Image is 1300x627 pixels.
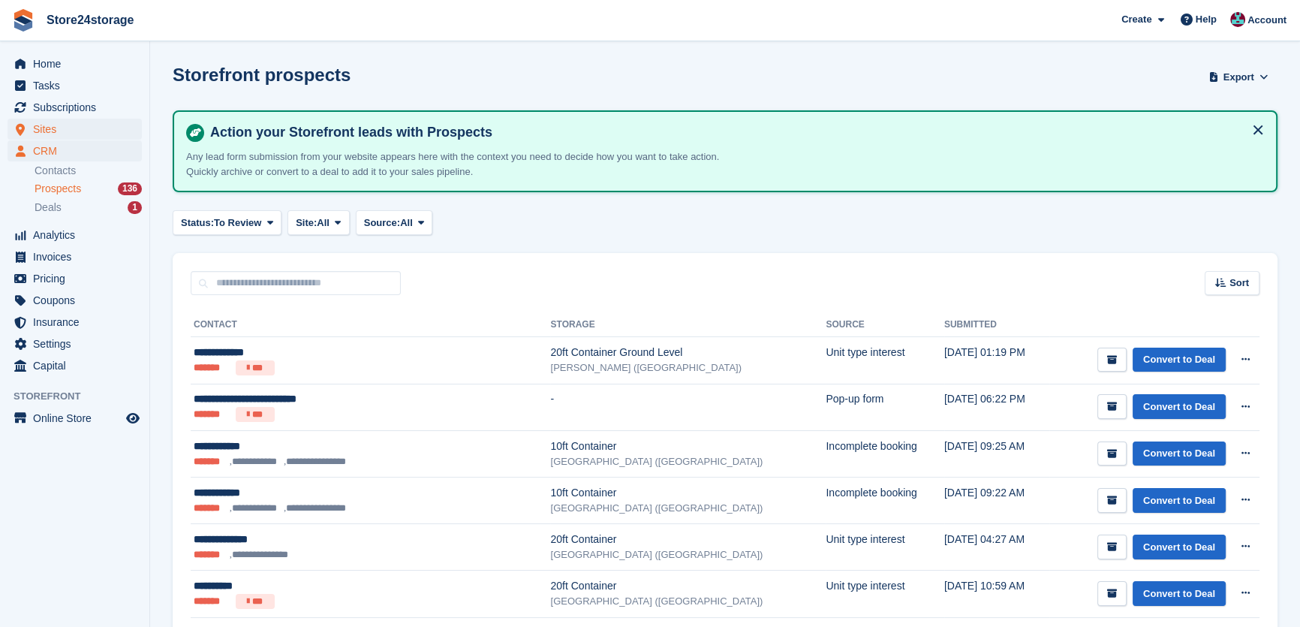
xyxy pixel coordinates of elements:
[1133,581,1226,606] a: Convert to Deal
[1121,12,1151,27] span: Create
[128,201,142,214] div: 1
[35,200,142,216] a: Deals 1
[550,439,826,454] div: 10ft Container
[14,389,149,404] span: Storefront
[1133,442,1226,466] a: Convert to Deal
[1205,65,1271,89] button: Export
[356,210,433,235] button: Source: All
[41,8,140,32] a: Store24storage
[826,431,943,478] td: Incomplete booking
[33,97,123,118] span: Subscriptions
[8,355,142,376] a: menu
[1196,12,1217,27] span: Help
[33,312,123,333] span: Insurance
[550,313,826,337] th: Storage
[214,216,261,231] span: To Review
[35,182,81,196] span: Prospects
[944,478,1049,524] td: [DATE] 09:22 AM
[8,408,142,429] a: menu
[8,290,142,311] a: menu
[173,210,281,235] button: Status: To Review
[33,75,123,96] span: Tasks
[173,65,351,85] h1: Storefront prospects
[8,97,142,118] a: menu
[35,181,142,197] a: Prospects 136
[550,454,826,469] div: [GEOGRAPHIC_DATA] ([GEOGRAPHIC_DATA])
[550,578,826,594] div: 20ft Container
[550,384,826,430] td: -
[8,246,142,267] a: menu
[1133,535,1226,559] a: Convert to Deal
[944,337,1049,384] td: [DATE] 01:19 PM
[8,333,142,354] a: menu
[33,268,123,289] span: Pricing
[8,119,142,140] a: menu
[181,216,214,231] span: Status:
[33,225,123,246] span: Analytics
[33,140,123,161] span: CRM
[317,216,330,231] span: All
[204,124,1264,141] h4: Action your Storefront leads with Prospects
[33,333,123,354] span: Settings
[826,384,943,430] td: Pop-up form
[550,532,826,547] div: 20ft Container
[8,268,142,289] a: menu
[8,53,142,74] a: menu
[296,216,317,231] span: Site:
[944,431,1049,478] td: [DATE] 09:25 AM
[35,200,62,215] span: Deals
[118,182,142,195] div: 136
[1133,394,1226,419] a: Convert to Deal
[550,501,826,516] div: [GEOGRAPHIC_DATA] ([GEOGRAPHIC_DATA])
[550,360,826,375] div: [PERSON_NAME] ([GEOGRAPHIC_DATA])
[33,408,123,429] span: Online Store
[8,225,142,246] a: menu
[550,594,826,609] div: [GEOGRAPHIC_DATA] ([GEOGRAPHIC_DATA])
[550,345,826,360] div: 20ft Container Ground Level
[8,312,142,333] a: menu
[1229,276,1249,291] span: Sort
[1230,12,1245,27] img: George
[944,524,1049,571] td: [DATE] 04:27 AM
[124,409,142,427] a: Preview store
[1133,488,1226,513] a: Convert to Deal
[191,313,550,337] th: Contact
[33,246,123,267] span: Invoices
[35,164,142,178] a: Contacts
[944,313,1049,337] th: Submitted
[826,337,943,384] td: Unit type interest
[944,571,1049,617] td: [DATE] 10:59 AM
[8,140,142,161] a: menu
[8,75,142,96] a: menu
[944,384,1049,430] td: [DATE] 06:22 PM
[287,210,350,235] button: Site: All
[364,216,400,231] span: Source:
[826,571,943,617] td: Unit type interest
[33,355,123,376] span: Capital
[826,313,943,337] th: Source
[1223,70,1254,85] span: Export
[826,478,943,524] td: Incomplete booking
[550,485,826,501] div: 10ft Container
[33,119,123,140] span: Sites
[186,149,749,179] p: Any lead form submission from your website appears here with the context you need to decide how y...
[1133,348,1226,372] a: Convert to Deal
[33,290,123,311] span: Coupons
[550,547,826,562] div: [GEOGRAPHIC_DATA] ([GEOGRAPHIC_DATA])
[400,216,413,231] span: All
[826,524,943,571] td: Unit type interest
[1247,13,1286,28] span: Account
[12,9,35,32] img: stora-icon-8386f47178a22dfd0bd8f6a31ec36ba5ce8667c1dd55bd0f319d3a0aa187defe.svg
[33,53,123,74] span: Home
